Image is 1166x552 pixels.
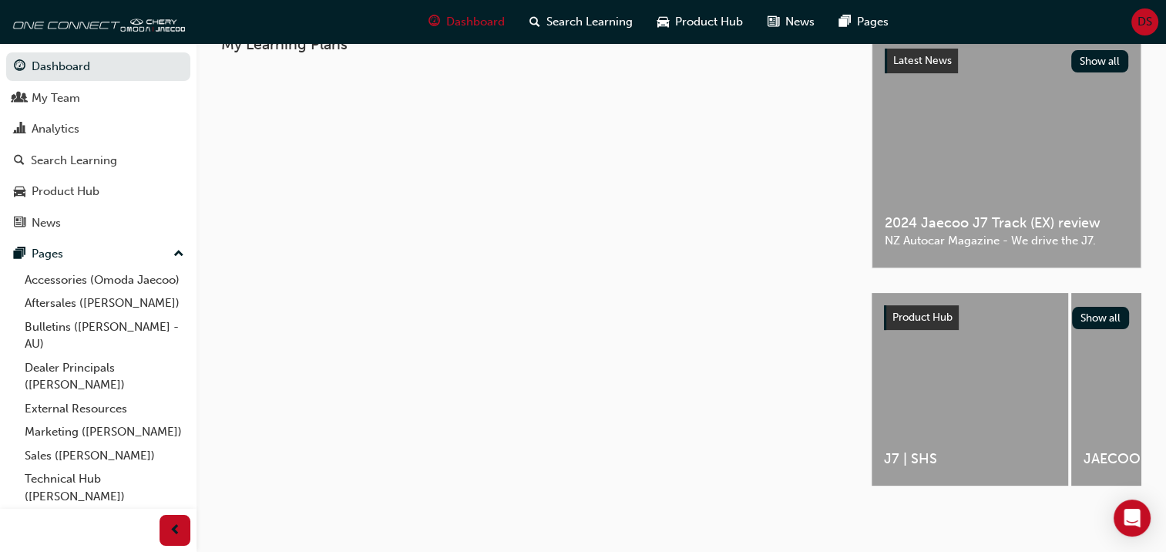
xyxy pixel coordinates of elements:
a: Latest NewsShow all2024 Jaecoo J7 Track (EX) reviewNZ Autocar Magazine - We drive the J7. [872,35,1141,268]
a: Bulletins ([PERSON_NAME] - AU) [18,315,190,356]
a: User changes [18,508,190,532]
button: DashboardMy TeamAnalyticsSearch LearningProduct HubNews [6,49,190,240]
img: oneconnect [8,6,185,37]
span: NZ Autocar Magazine - We drive the J7. [885,232,1128,250]
a: Dealer Principals ([PERSON_NAME]) [18,356,190,397]
a: External Resources [18,397,190,421]
span: 2024 Jaecoo J7 Track (EX) review [885,214,1128,232]
a: guage-iconDashboard [416,6,517,38]
span: prev-icon [170,521,181,540]
a: My Team [6,84,190,113]
span: Dashboard [446,13,505,31]
div: News [32,214,61,232]
a: Accessories (Omoda Jaecoo) [18,268,190,292]
div: Product Hub [32,183,99,200]
span: search-icon [14,154,25,168]
span: guage-icon [14,60,25,74]
span: Pages [857,13,889,31]
a: J7 | SHS [872,293,1068,486]
a: Product HubShow all [884,305,1129,330]
span: Product Hub [892,311,953,324]
button: Show all [1071,50,1129,72]
span: Latest News [893,54,952,67]
div: My Team [32,89,80,107]
a: pages-iconPages [827,6,901,38]
span: J7 | SHS [884,450,1056,468]
span: people-icon [14,92,25,106]
a: Search Learning [6,146,190,175]
div: Analytics [32,120,79,138]
span: up-icon [173,244,184,264]
a: Latest NewsShow all [885,49,1128,73]
span: DS [1137,13,1152,31]
a: Dashboard [6,52,190,81]
button: DS [1131,8,1158,35]
button: Show all [1072,307,1130,329]
a: Marketing ([PERSON_NAME]) [18,420,190,444]
button: Pages [6,240,190,268]
span: news-icon [768,12,779,32]
h3: My Learning Plans [221,35,847,53]
span: car-icon [657,12,669,32]
span: search-icon [529,12,540,32]
span: pages-icon [14,247,25,261]
a: news-iconNews [755,6,827,38]
a: search-iconSearch Learning [517,6,645,38]
span: guage-icon [428,12,440,32]
span: pages-icon [839,12,851,32]
span: chart-icon [14,123,25,136]
a: car-iconProduct Hub [645,6,755,38]
div: Search Learning [31,152,117,170]
a: Product Hub [6,177,190,206]
a: Sales ([PERSON_NAME]) [18,444,190,468]
a: Aftersales ([PERSON_NAME]) [18,291,190,315]
span: Product Hub [675,13,743,31]
span: News [785,13,815,31]
div: Open Intercom Messenger [1114,500,1151,537]
span: Search Learning [546,13,633,31]
a: Analytics [6,115,190,143]
span: news-icon [14,217,25,231]
div: Pages [32,245,63,263]
span: car-icon [14,185,25,199]
a: Technical Hub ([PERSON_NAME]) [18,467,190,508]
a: News [6,209,190,237]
